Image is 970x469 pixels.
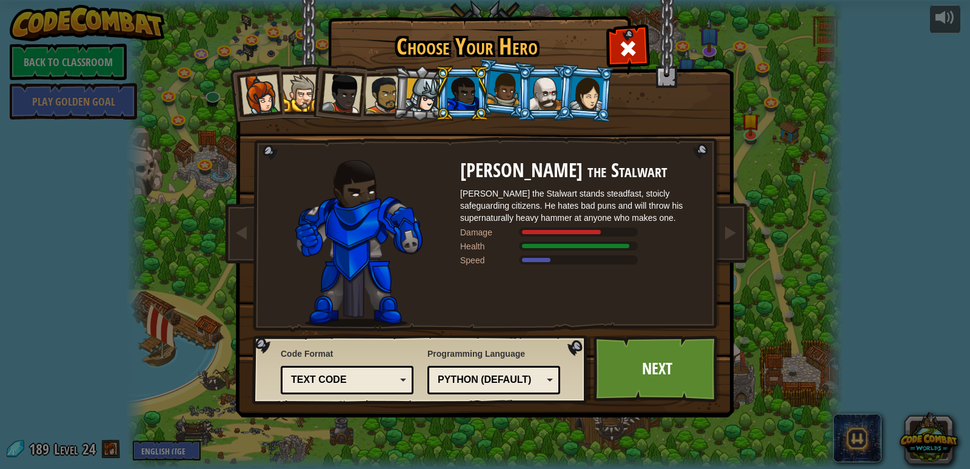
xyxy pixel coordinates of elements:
[352,65,407,121] li: Alejandro the Duelist
[594,336,720,402] a: Next
[460,160,703,181] h2: [PERSON_NAME] the Stalwart
[460,187,703,224] div: [PERSON_NAME] the Stalwart stands steadfast, stoicly safeguarding citizens. He hates bad puns and...
[438,373,543,387] div: Python (Default)
[392,64,450,123] li: Hattori Hanzō
[460,254,521,266] div: Speed
[473,58,533,119] li: Arryn Stonewall
[557,64,615,123] li: Illia Shieldsmith
[460,240,703,252] div: Gains 180% of listed Warrior armor health.
[270,64,324,119] li: Sir Tharin Thunderfist
[226,63,286,123] li: Captain Anya Weston
[309,61,368,121] li: Lady Ida Justheart
[281,348,413,360] span: Code Format
[295,160,423,327] img: Gordon-selection-pose.png
[427,348,560,360] span: Programming Language
[460,226,521,238] div: Damage
[460,240,521,252] div: Health
[291,373,396,387] div: Text code
[252,336,590,405] img: language-selector-background.png
[460,254,703,266] div: Moves at 7 meters per second.
[330,34,603,59] h1: Choose Your Hero
[435,66,489,121] li: Gordon the Stalwart
[460,226,703,238] div: Deals 83% of listed Warrior weapon damage.
[517,66,572,121] li: Okar Stompfoot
